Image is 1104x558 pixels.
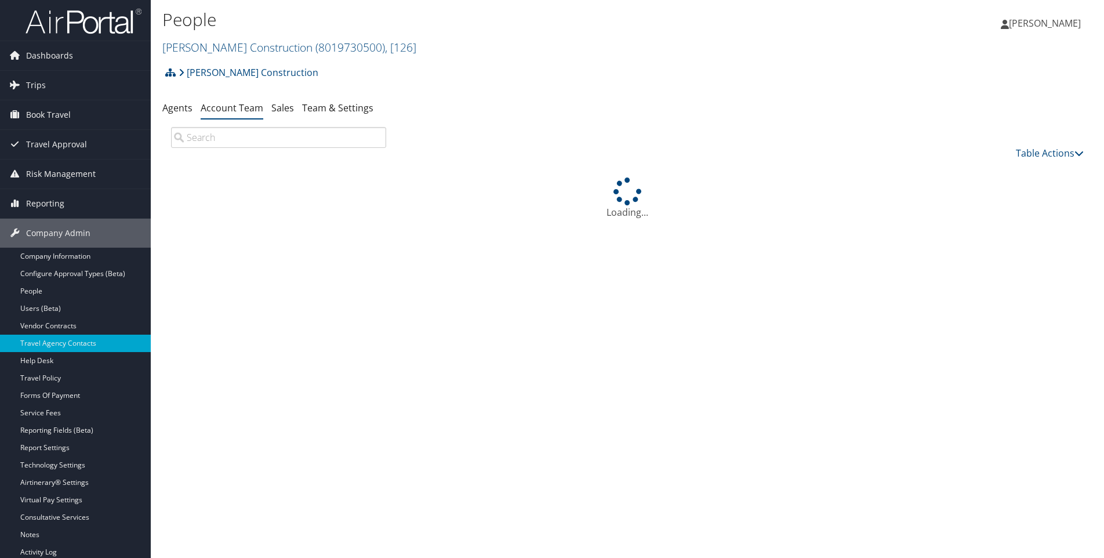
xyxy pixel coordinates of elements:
[162,102,193,114] a: Agents
[26,100,71,129] span: Book Travel
[1016,147,1084,160] a: Table Actions
[26,41,73,70] span: Dashboards
[26,189,64,218] span: Reporting
[1001,6,1092,41] a: [PERSON_NAME]
[26,71,46,100] span: Trips
[26,130,87,159] span: Travel Approval
[201,102,263,114] a: Account Team
[26,160,96,189] span: Risk Management
[26,219,90,248] span: Company Admin
[1009,17,1081,30] span: [PERSON_NAME]
[162,8,782,32] h1: People
[171,127,386,148] input: Search
[26,8,141,35] img: airportal-logo.png
[162,39,416,55] a: [PERSON_NAME] Construction
[162,177,1092,219] div: Loading...
[385,39,416,55] span: , [ 126 ]
[179,61,318,84] a: [PERSON_NAME] Construction
[315,39,385,55] span: ( 8019730500 )
[271,102,294,114] a: Sales
[302,102,373,114] a: Team & Settings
